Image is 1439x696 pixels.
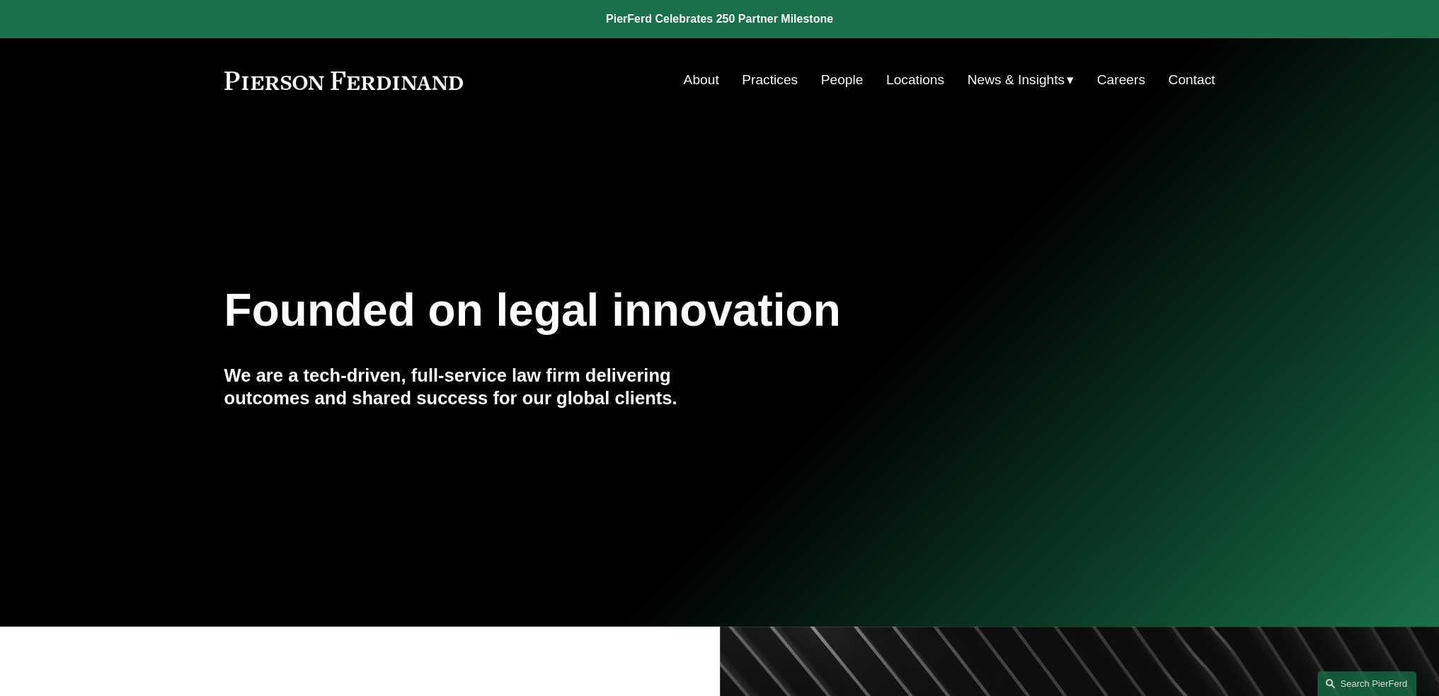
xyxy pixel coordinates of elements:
a: Locations [886,67,944,93]
a: About [683,67,718,93]
a: Search this site [1317,671,1416,696]
h4: We are a tech-driven, full-service law firm delivering outcomes and shared success for our global... [224,364,720,410]
a: People [821,67,864,93]
span: News & Insights [968,68,1065,93]
h1: Founded on legal innovation [224,285,1050,336]
a: Practices [742,67,798,93]
a: folder dropdown [968,67,1074,93]
a: Contact [1168,67,1215,93]
a: Careers [1097,67,1145,93]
